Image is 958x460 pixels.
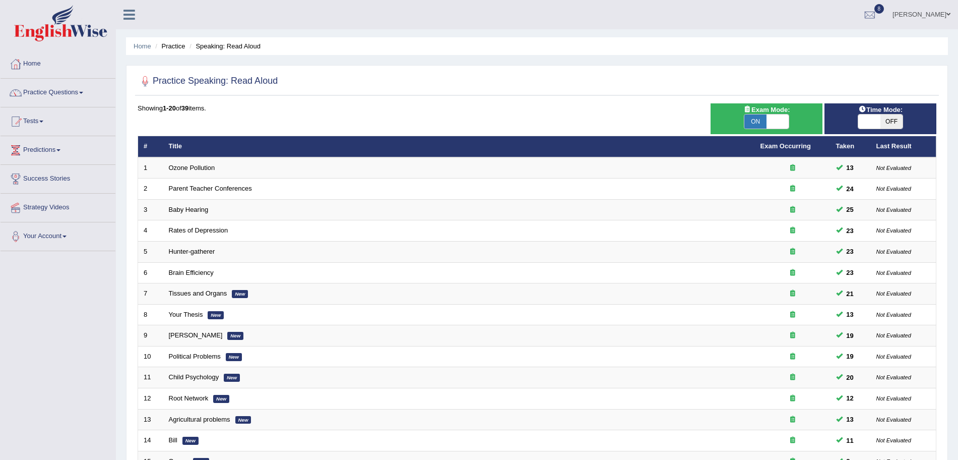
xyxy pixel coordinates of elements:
[169,226,228,234] a: Rates of Depression
[1,107,115,133] a: Tests
[169,353,221,360] a: Political Problems
[760,226,825,236] div: Exam occurring question
[760,373,825,382] div: Exam occurring question
[169,164,215,171] a: Ozone Pollution
[138,409,163,430] td: 13
[138,179,163,200] td: 2
[138,103,936,113] div: Showing of items.
[711,103,822,134] div: Show exams occurring in exams
[760,289,825,299] div: Exam occurring question
[226,353,242,361] em: New
[843,184,858,194] span: You can still take this question
[208,311,224,319] em: New
[876,207,911,213] small: Not Evaluated
[843,393,858,404] span: You can still take this question
[843,309,858,320] span: You can still take this question
[854,104,907,115] span: Time Mode:
[213,395,229,403] em: New
[760,268,825,278] div: Exam occurring question
[760,310,825,320] div: Exam occurring question
[876,395,911,401] small: Not Evaluated
[843,162,858,173] span: You can still take this question
[876,227,911,234] small: Not Evaluated
[876,354,911,360] small: Not Evaluated
[169,185,252,192] a: Parent Teacher Conferences
[880,114,903,129] span: OFF
[138,388,163,409] td: 12
[169,311,203,318] a: Your Thesis
[876,417,911,423] small: Not Evaluated
[876,165,911,171] small: Not Evaluated
[138,367,163,388] td: 11
[169,331,223,339] a: [PERSON_NAME]
[232,290,248,298] em: New
[138,283,163,305] td: 7
[138,304,163,325] td: 8
[876,291,911,297] small: Not Evaluated
[187,41,261,51] li: Speaking: Read Aloud
[760,142,811,150] a: Exam Occurring
[843,204,858,215] span: You can still take this question
[182,437,199,445] em: New
[876,374,911,380] small: Not Evaluated
[876,437,911,443] small: Not Evaluated
[831,136,871,157] th: Taken
[760,415,825,425] div: Exam occurring question
[876,249,911,255] small: Not Evaluated
[138,325,163,347] td: 9
[169,248,215,255] a: Hunter-gatherer
[169,373,219,381] a: Child Psychology
[1,194,115,219] a: Strategy Videos
[876,332,911,338] small: Not Evaluated
[138,262,163,283] td: 6
[181,104,188,112] b: 39
[138,199,163,220] td: 3
[843,414,858,425] span: You can still take this question
[843,289,858,299] span: You can still take this question
[138,136,163,157] th: #
[760,331,825,340] div: Exam occurring question
[153,41,185,51] li: Practice
[227,332,243,340] em: New
[843,351,858,362] span: You can still take this question
[138,74,278,89] h2: Practice Speaking: Read Aloud
[874,4,884,14] span: 8
[169,206,209,213] a: Baby Hearing
[843,372,858,383] span: You can still take this question
[739,104,794,115] span: Exam Mode:
[138,157,163,179] td: 1
[169,436,177,444] a: Bill
[760,436,825,445] div: Exam occurring question
[760,394,825,404] div: Exam occurring question
[760,205,825,215] div: Exam occurring question
[843,330,858,341] span: You can still take this question
[1,222,115,248] a: Your Account
[1,50,115,75] a: Home
[1,136,115,161] a: Predictions
[871,136,936,157] th: Last Result
[169,416,230,423] a: Agricultural problems
[138,346,163,367] td: 10
[163,136,755,157] th: Title
[876,186,911,192] small: Not Evaluated
[843,225,858,236] span: You can still take this question
[843,267,858,278] span: You can still take this question
[760,184,825,194] div: Exam occurring question
[760,247,825,257] div: Exam occurring question
[1,165,115,190] a: Success Stories
[744,114,767,129] span: ON
[138,430,163,451] td: 14
[876,270,911,276] small: Not Evaluated
[134,42,151,50] a: Home
[169,269,214,276] a: Brain Efficiency
[169,394,209,402] a: Root Network
[138,220,163,242] td: 4
[760,163,825,173] div: Exam occurring question
[224,374,240,382] em: New
[169,290,227,297] a: Tissues and Organs
[1,79,115,104] a: Practice Questions
[163,104,176,112] b: 1-20
[843,435,858,446] span: You can still take this question
[876,312,911,318] small: Not Evaluated
[760,352,825,362] div: Exam occurring question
